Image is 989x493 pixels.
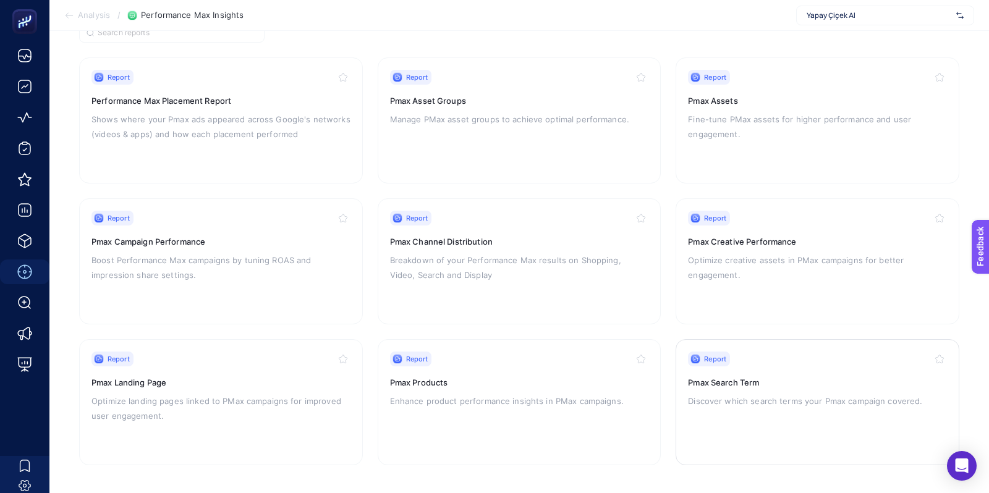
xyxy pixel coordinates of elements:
[91,253,350,282] p: Boost Performance Max campaigns by tuning ROAS and impression share settings.
[390,235,649,248] h3: Pmax Channel Distribution
[688,376,947,389] h3: Pmax Search Term
[688,112,947,141] p: Fine-tune PMax assets for higher performance and user engagement.
[78,11,110,20] span: Analysis
[91,235,350,248] h3: Pmax Campaign Performance
[688,95,947,107] h3: Pmax Assets
[108,213,130,223] span: Report
[91,376,350,389] h3: Pmax Landing Page
[947,451,977,481] div: Open Intercom Messenger
[7,4,47,14] span: Feedback
[108,354,130,364] span: Report
[956,9,964,22] img: svg%3e
[378,198,661,324] a: ReportPmax Channel DistributionBreakdown of your Performance Max results on Shopping, Video, Sear...
[79,57,363,183] a: ReportPerformance Max Placement ReportShows where your Pmax ads appeared across Google's networks...
[91,95,350,107] h3: Performance Max Placement Report
[98,28,257,38] input: Search
[79,339,363,465] a: ReportPmax Landing PageOptimize landing pages linked to PMax campaigns for improved user engagement.
[676,198,959,324] a: ReportPmax Creative PerformanceOptimize creative assets in PMax campaigns for better engagement.
[676,57,959,183] a: ReportPmax AssetsFine-tune PMax assets for higher performance and user engagement.
[406,354,428,364] span: Report
[688,394,947,408] p: Discover which search terms your Pmax campaign covered.
[378,339,661,465] a: ReportPmax ProductsEnhance product performance insights in PMax campaigns.
[390,394,649,408] p: Enhance product performance insights in PMax campaigns.
[91,394,350,423] p: Optimize landing pages linked to PMax campaigns for improved user engagement.
[390,95,649,107] h3: Pmax Asset Groups
[390,253,649,282] p: Breakdown of your Performance Max results on Shopping, Video, Search and Display
[688,235,947,248] h3: Pmax Creative Performance
[406,72,428,82] span: Report
[704,213,726,223] span: Report
[108,72,130,82] span: Report
[676,339,959,465] a: ReportPmax Search TermDiscover which search terms your Pmax campaign covered.
[704,354,726,364] span: Report
[688,253,947,282] p: Optimize creative assets in PMax campaigns for better engagement.
[117,10,121,20] span: /
[406,213,428,223] span: Report
[91,112,350,141] p: Shows where your Pmax ads appeared across Google's networks (videos & apps) and how each placemen...
[390,112,649,127] p: Manage PMax asset groups to achieve optimal performance.
[141,11,244,20] span: Performance Max Insights
[79,198,363,324] a: ReportPmax Campaign PerformanceBoost Performance Max campaigns by tuning ROAS and impression shar...
[390,376,649,389] h3: Pmax Products
[378,57,661,183] a: ReportPmax Asset GroupsManage PMax asset groups to achieve optimal performance.
[704,72,726,82] span: Report
[807,11,951,20] span: Yapay Çiçek Al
